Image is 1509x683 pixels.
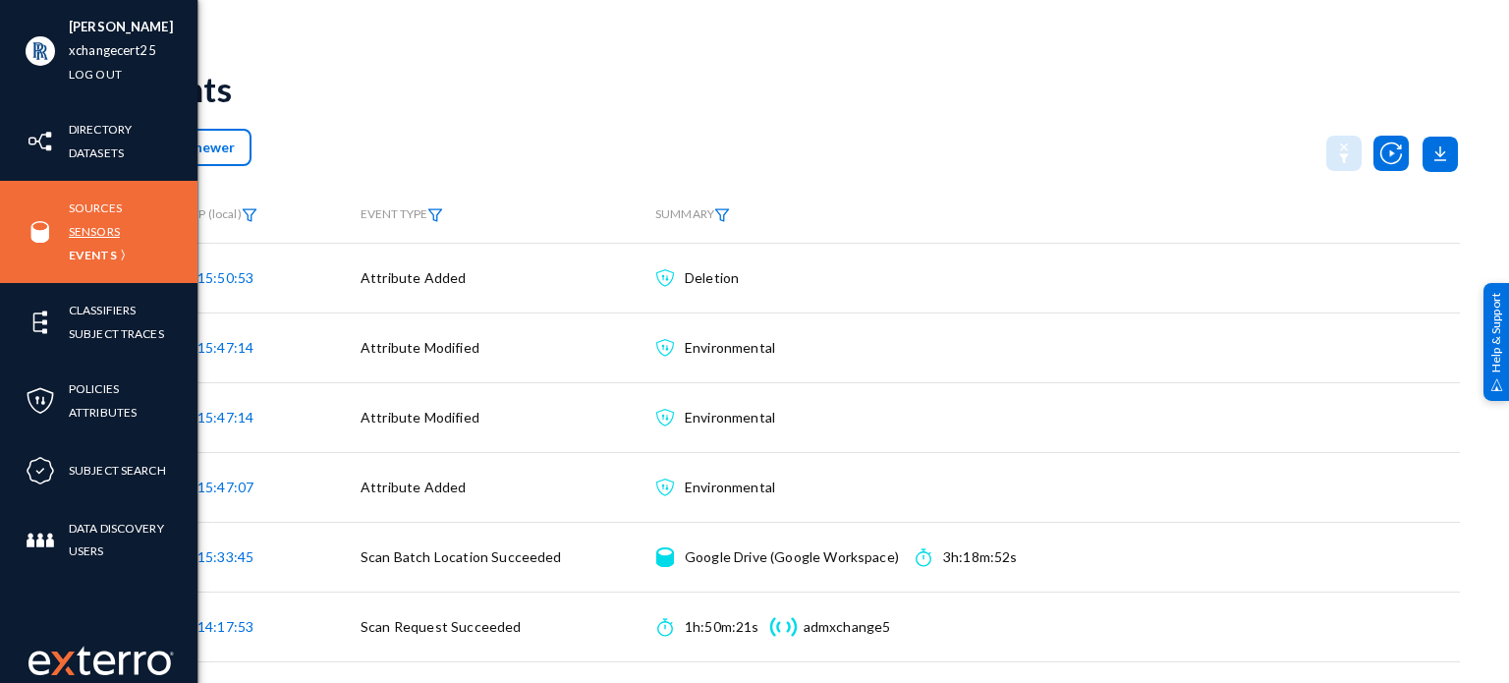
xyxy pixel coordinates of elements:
span: SUMMARY [655,206,730,221]
img: icon-policies.svg [26,386,55,416]
div: 1h:50m:21s [685,617,759,637]
img: icon-filter.svg [714,208,730,222]
img: icon-filter.svg [242,208,257,222]
img: icon-sources.svg [26,217,55,247]
a: Directory [69,118,132,141]
div: Help & Support [1483,282,1509,400]
img: icon-sensor.svg [767,617,800,637]
img: icon-inventory.svg [26,127,55,156]
span: Scan Batch Location Succeeded [361,548,562,565]
img: icon-policy.svg [655,478,675,497]
div: Deletion [685,268,739,288]
img: icon-policy.svg [655,408,675,427]
a: Sources [69,197,122,219]
img: icon-members.svg [26,526,55,555]
span: 15:47:14 [197,409,253,426]
img: icon-filter.svg [427,208,443,222]
li: [PERSON_NAME] [69,16,173,39]
div: Google Drive (Google Workspace) [685,547,899,567]
span: EVENT TYPE [361,207,443,222]
span: 15:33:45 [197,548,253,565]
a: Events [69,244,117,266]
span: Attribute Added [361,269,466,286]
img: icon-policy.svg [655,338,675,358]
img: exterro-logo.svg [51,652,75,675]
img: icon-compliance.svg [26,456,55,485]
img: icon-elements.svg [26,308,55,337]
a: Subject Traces [69,322,164,345]
span: Scan Request Succeeded [361,618,522,635]
a: Attributes [69,401,137,424]
span: 15:47:07 [197,479,253,495]
a: xchangecert25 [69,39,156,62]
a: Data Discovery Users [69,517,197,562]
span: Attribute Added [361,479,466,495]
a: Policies [69,377,119,400]
img: icon-time.svg [657,617,672,637]
div: Environmental [685,338,775,358]
a: Log out [69,63,122,85]
div: Environmental [685,478,775,497]
span: 14:17:53 [197,618,253,635]
span: 15:50:53 [197,269,253,286]
a: Subject Search [69,459,166,482]
img: icon-time.svg [916,547,930,567]
img: ACg8ocIYTKoRdXkEwFzTB5MD8V-_dbWh6aohPNDc60sa0202AD9Ucmo=s96-c [26,36,55,66]
span: Attribute Modified [361,339,479,356]
img: exterro-work-mark.svg [28,646,174,675]
img: icon-utility-autoscan.svg [1373,136,1409,171]
img: icon-source.svg [656,547,673,567]
a: Datasets [69,142,124,164]
div: 3h:18m:52s [943,547,1018,567]
a: Sensors [69,220,120,243]
span: TIMESTAMP (local) [140,206,257,221]
a: Classifiers [69,299,136,321]
div: admxchange5 [804,617,891,637]
span: Attribute Modified [361,409,479,426]
img: help_support.svg [1490,378,1503,391]
div: Environmental [685,408,775,427]
span: 15:47:14 [197,339,253,356]
img: icon-policy.svg [655,268,675,288]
